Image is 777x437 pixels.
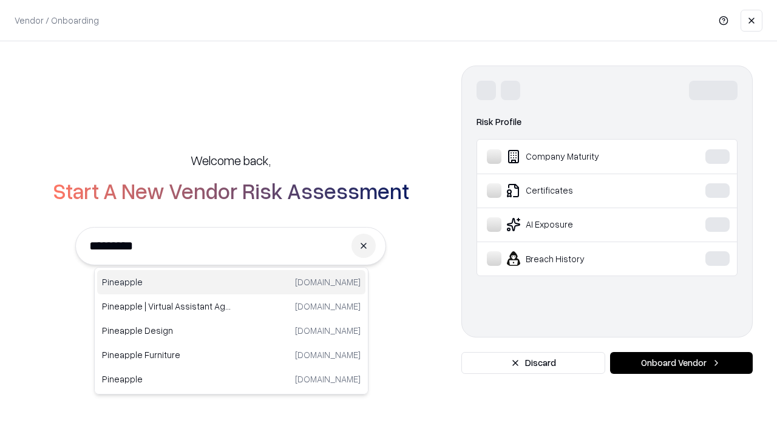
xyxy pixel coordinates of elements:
[477,115,738,129] div: Risk Profile
[295,300,361,313] p: [DOMAIN_NAME]
[295,373,361,385] p: [DOMAIN_NAME]
[295,324,361,337] p: [DOMAIN_NAME]
[102,300,231,313] p: Pineapple | Virtual Assistant Agency
[295,276,361,288] p: [DOMAIN_NAME]
[487,183,668,198] div: Certificates
[295,348,361,361] p: [DOMAIN_NAME]
[53,178,409,203] h2: Start A New Vendor Risk Assessment
[102,373,231,385] p: Pineapple
[487,251,668,266] div: Breach History
[487,217,668,232] div: AI Exposure
[102,276,231,288] p: Pineapple
[102,324,231,337] p: Pineapple Design
[102,348,231,361] p: Pineapple Furniture
[191,152,271,169] h5: Welcome back,
[94,267,368,395] div: Suggestions
[15,14,99,27] p: Vendor / Onboarding
[461,352,605,374] button: Discard
[610,352,753,374] button: Onboard Vendor
[487,149,668,164] div: Company Maturity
